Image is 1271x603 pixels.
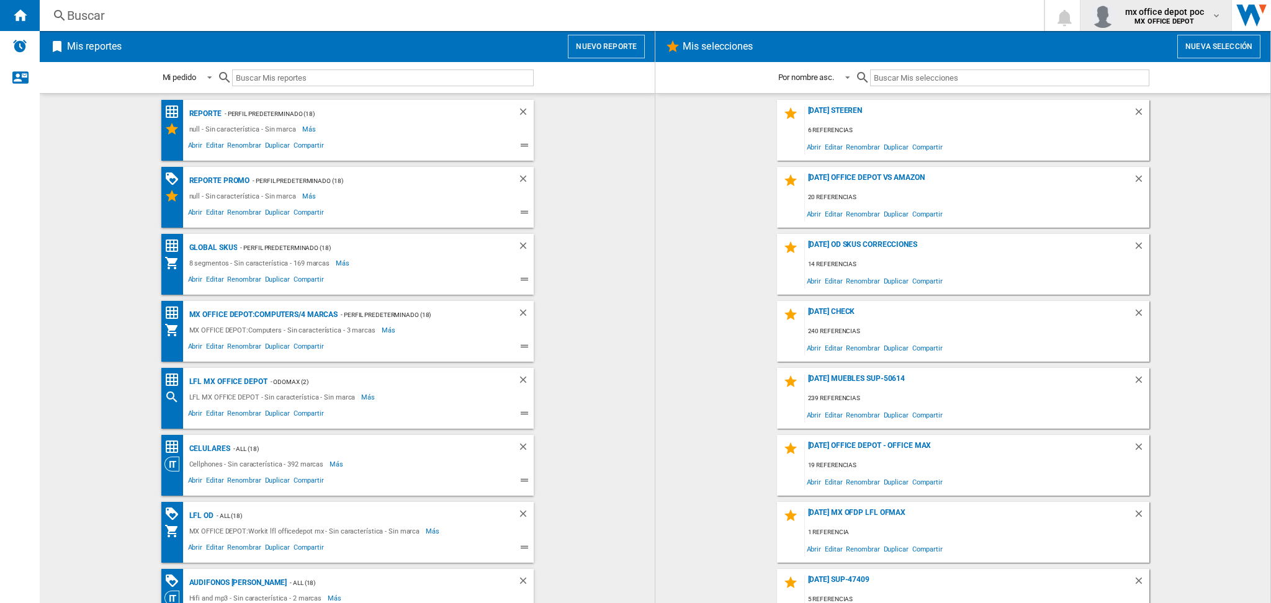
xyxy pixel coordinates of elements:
[882,406,910,423] span: Duplicar
[164,171,186,187] div: Matriz de PROMOCIONES
[225,207,263,221] span: Renombrar
[518,508,534,524] div: Borrar
[680,35,756,58] h2: Mis selecciones
[805,307,1133,324] div: [DATE] CHECK
[186,256,336,270] div: 8 segmentos - Sin característica - 169 marcas
[361,390,377,404] span: Más
[910,205,945,222] span: Compartir
[204,408,225,422] span: Editar
[204,274,225,288] span: Editar
[1133,374,1149,391] div: Borrar
[263,274,292,288] span: Duplicar
[204,140,225,154] span: Editar
[882,138,910,155] span: Duplicar
[823,205,844,222] span: Editar
[186,575,287,591] div: Audifonos [PERSON_NAME]
[204,341,225,355] span: Editar
[302,122,318,136] span: Más
[12,38,27,53] img: alerts-logo.svg
[844,339,881,356] span: Renombrar
[805,441,1133,458] div: [DATE] office depot - office max
[1125,6,1205,18] span: mx office depot poc
[186,189,302,203] div: null - Sin característica - Sin marca
[805,540,824,557] span: Abrir
[263,341,292,355] span: Duplicar
[267,374,493,390] div: - ODOMAX (2)
[844,138,881,155] span: Renombrar
[778,73,835,82] div: Por nombre asc.
[164,189,186,203] div: Mis Selecciones
[823,138,844,155] span: Editar
[186,106,222,122] div: REPORTE
[249,173,492,189] div: - Perfil predeterminado (18)
[910,138,945,155] span: Compartir
[204,207,225,221] span: Editar
[844,406,881,423] span: Renombrar
[518,441,534,457] div: Borrar
[164,238,186,254] div: Matriz de precios
[186,475,205,489] span: Abrir
[882,339,910,356] span: Duplicar
[910,473,945,490] span: Compartir
[186,341,205,355] span: Abrir
[232,69,534,86] input: Buscar Mis reportes
[336,256,351,270] span: Más
[186,122,302,136] div: null - Sin característica - Sin marca
[204,542,225,556] span: Editar
[186,408,205,422] span: Abrir
[805,173,1133,190] div: [DATE] OFFICE DEPOT VS AMAZON
[263,140,292,154] span: Duplicar
[186,508,213,524] div: LFL OD
[844,540,881,557] span: Renombrar
[222,106,493,122] div: - Perfil predeterminado (18)
[1177,35,1260,58] button: Nueva selección
[1133,508,1149,525] div: Borrar
[518,307,534,323] div: Borrar
[823,473,844,490] span: Editar
[164,323,186,337] div: Mi colección
[910,540,945,557] span: Compartir
[518,240,534,256] div: Borrar
[1090,3,1115,28] img: profile.jpg
[805,138,824,155] span: Abrir
[164,104,186,120] div: Matriz de precios
[67,7,1012,24] div: Buscar
[263,475,292,489] span: Duplicar
[263,207,292,221] span: Duplicar
[186,457,330,471] div: Cellphones - Sin característica - 392 marcas
[263,408,292,422] span: Duplicar
[805,123,1149,138] div: 6 referencias
[518,106,534,122] div: Borrar
[186,374,267,390] div: LFL MX OFFICE DEPOT
[186,140,205,154] span: Abrir
[518,374,534,390] div: Borrar
[292,408,326,422] span: Compartir
[823,406,844,423] span: Editar
[164,573,186,589] div: Matriz de PROMOCIONES
[225,140,263,154] span: Renombrar
[805,525,1149,540] div: 1 referencia
[292,542,326,556] span: Compartir
[426,524,441,538] span: Más
[823,272,844,289] span: Editar
[164,524,186,538] div: Mi colección
[225,408,263,422] span: Renombrar
[225,274,263,288] span: Renombrar
[302,189,318,203] span: Más
[292,140,326,154] span: Compartir
[230,441,493,457] div: - ALL (18)
[805,339,824,356] span: Abrir
[805,190,1149,205] div: 20 referencias
[237,240,492,256] div: - Perfil predeterminado (18)
[164,305,186,321] div: Matriz de precios
[164,256,186,270] div: Mi colección
[65,35,124,58] h2: Mis reportes
[844,272,881,289] span: Renombrar
[805,324,1149,339] div: 240 referencias
[805,406,824,423] span: Abrir
[910,272,945,289] span: Compartir
[292,341,326,355] span: Compartir
[1133,307,1149,324] div: Borrar
[164,390,186,404] div: Buscar
[186,307,338,323] div: MX OFFICE DEPOT:Computers/4 marcas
